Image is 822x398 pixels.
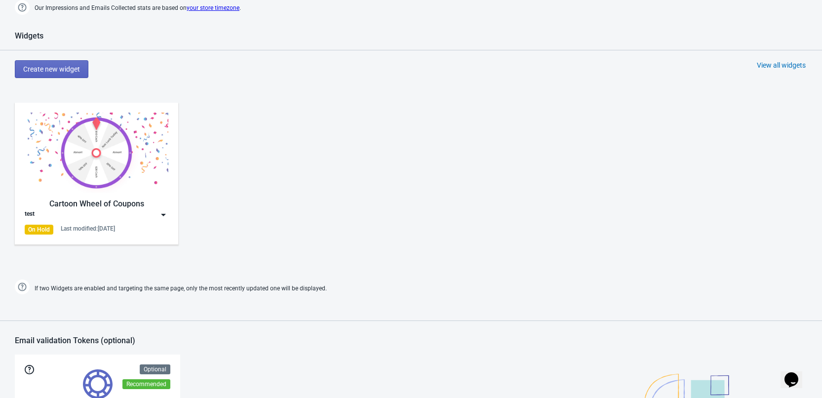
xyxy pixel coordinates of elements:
div: Cartoon Wheel of Coupons [25,198,168,210]
div: Last modified: [DATE] [61,225,115,233]
iframe: chat widget [781,358,812,388]
span: If two Widgets are enabled and targeting the same page, only the most recently updated one will b... [35,280,327,297]
a: your store timezone [187,4,239,11]
div: View all widgets [757,60,806,70]
img: dropdown.png [158,210,168,220]
span: Create new widget [23,65,80,73]
img: cartoon_game.jpg [25,113,168,193]
div: Recommended [122,379,170,389]
img: help.png [15,279,30,294]
div: Optional [140,364,170,374]
div: test [25,210,35,220]
button: Create new widget [15,60,88,78]
div: On Hold [25,225,53,235]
